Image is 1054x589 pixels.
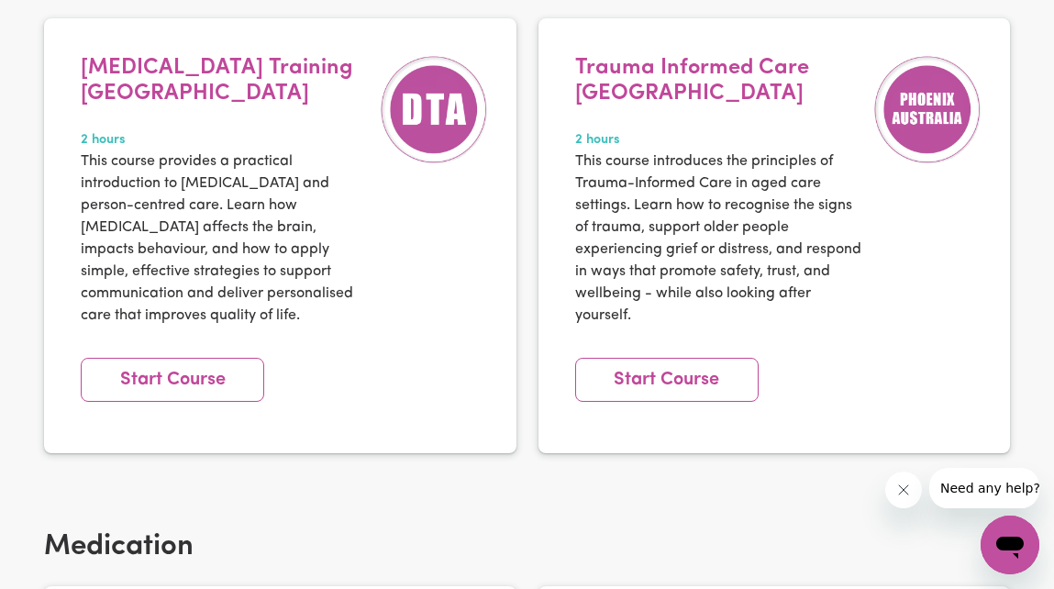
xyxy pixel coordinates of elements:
p: This course provides a practical introduction to [MEDICAL_DATA] and person-centred care. Learn ho... [81,150,370,327]
h4: Trauma Informed Care [GEOGRAPHIC_DATA] [575,55,864,107]
span: 2 hours [81,130,370,150]
span: Need any help? [11,13,111,28]
h4: [MEDICAL_DATA] Training [GEOGRAPHIC_DATA] [81,55,370,107]
span: 2 hours [575,130,864,150]
iframe: Close message [885,472,922,508]
p: This course introduces the principles of Trauma-Informed Care in aged care settings. Learn how to... [575,150,864,327]
a: Start Course [575,358,759,402]
a: Start Course [81,358,264,402]
iframe: Button to launch messaging window [981,516,1039,574]
h2: Medication [44,530,1010,565]
iframe: Message from company [929,468,1039,508]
